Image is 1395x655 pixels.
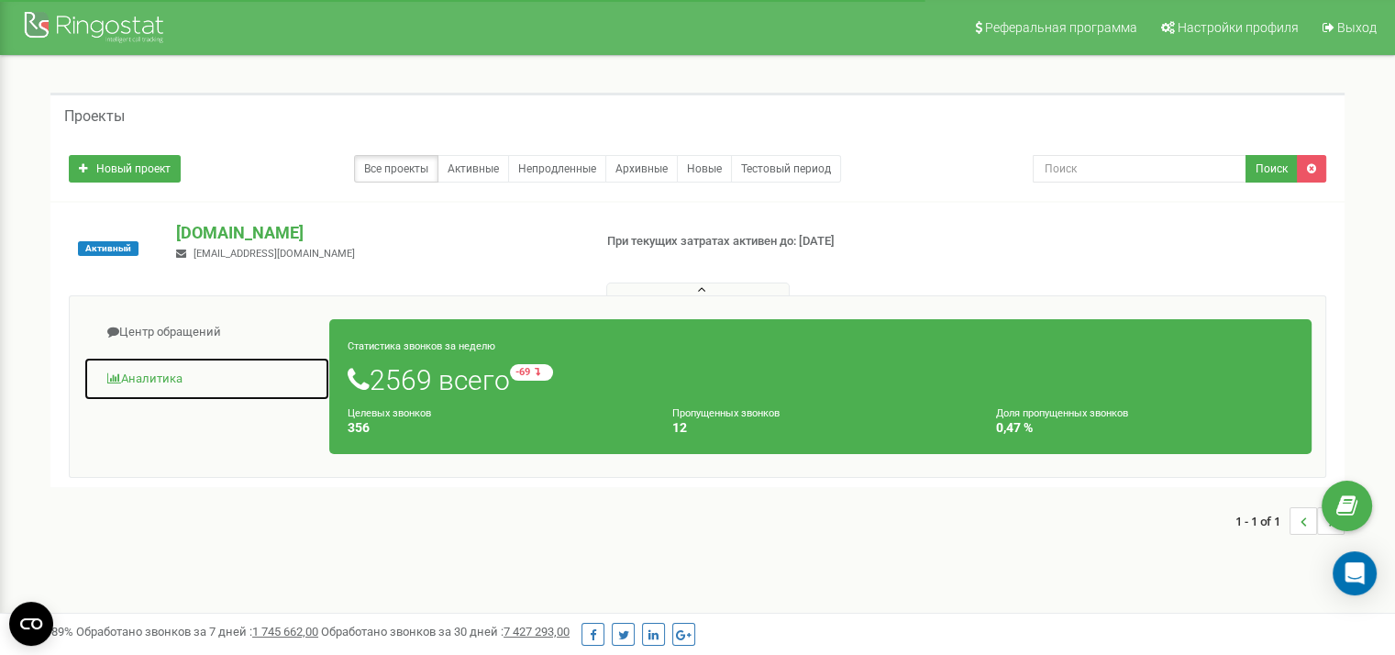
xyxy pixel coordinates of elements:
[348,407,431,419] small: Целевых звонков
[1337,20,1377,35] span: Выход
[1235,507,1290,535] span: 1 - 1 of 1
[76,625,318,638] span: Обработано звонков за 7 дней :
[731,155,841,183] a: Тестовый период
[64,108,125,125] h5: Проекты
[510,364,553,381] small: -69
[1246,155,1298,183] button: Поиск
[69,155,181,183] a: Новый проект
[672,421,969,435] h4: 12
[354,155,438,183] a: Все проекты
[672,407,780,419] small: Пропущенных звонков
[348,364,1293,395] h1: 2569 всего
[504,625,570,638] u: 7 427 293,00
[194,248,355,260] span: [EMAIL_ADDRESS][DOMAIN_NAME]
[1033,155,1246,183] input: Поиск
[78,241,138,256] span: Активный
[321,625,570,638] span: Обработано звонков за 30 дней :
[9,602,53,646] button: Open CMP widget
[176,221,577,245] p: [DOMAIN_NAME]
[985,20,1137,35] span: Реферальная программа
[996,407,1128,419] small: Доля пропущенных звонков
[508,155,606,183] a: Непродленные
[252,625,318,638] u: 1 745 662,00
[348,340,495,352] small: Статистика звонков за неделю
[437,155,509,183] a: Активные
[1178,20,1299,35] span: Настройки профиля
[83,310,330,355] a: Центр обращений
[83,357,330,402] a: Аналитика
[1235,489,1345,553] nav: ...
[605,155,678,183] a: Архивные
[348,421,645,435] h4: 356
[607,233,901,250] p: При текущих затратах активен до: [DATE]
[677,155,732,183] a: Новые
[996,421,1293,435] h4: 0,47 %
[1333,551,1377,595] div: Open Intercom Messenger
